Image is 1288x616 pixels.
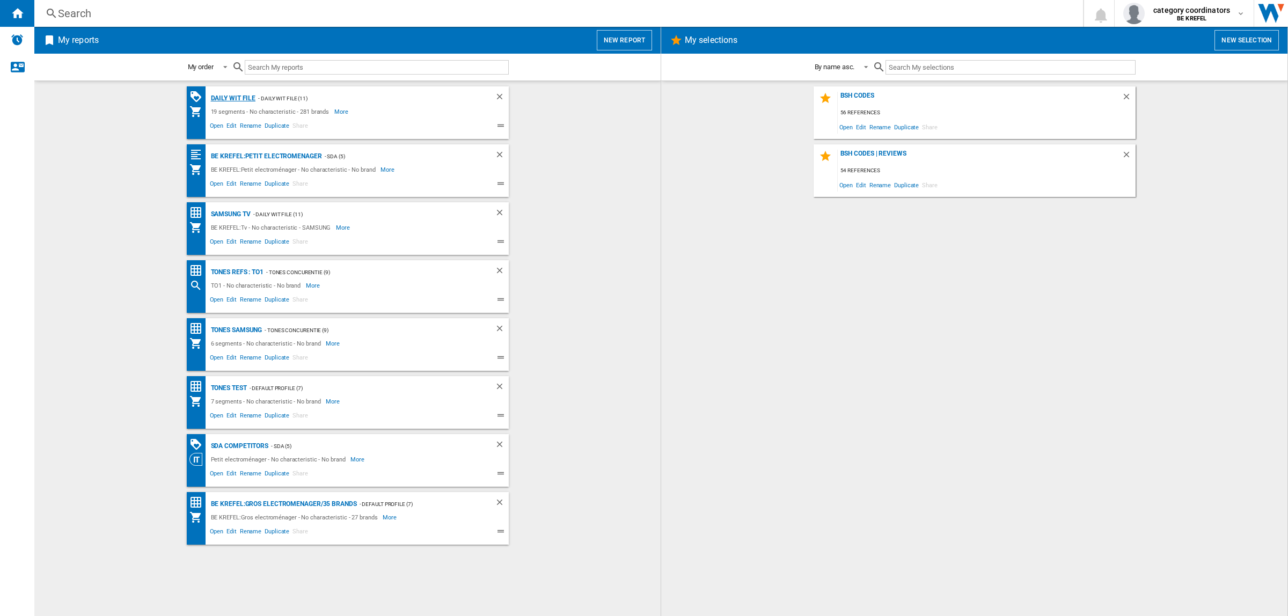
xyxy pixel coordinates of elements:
[58,6,1055,21] div: Search
[11,33,24,46] img: alerts-logo.svg
[238,121,263,134] span: Rename
[380,163,396,176] span: More
[225,468,238,481] span: Edit
[208,511,383,524] div: BE KREFEL:Gros electroménager - No characteristic - 27 brands
[238,526,263,539] span: Rename
[838,178,855,192] span: Open
[1122,150,1136,164] div: Delete
[225,121,238,134] span: Edit
[208,150,322,163] div: BE KREFEL:Petit electromenager
[263,179,291,192] span: Duplicate
[683,30,740,50] h2: My selections
[1122,92,1136,106] div: Delete
[262,324,473,337] div: - Tones concurentie (9)
[263,468,291,481] span: Duplicate
[268,439,473,453] div: - SDA (5)
[291,121,310,134] span: Share
[495,208,509,221] div: Delete
[208,279,306,292] div: TO1 - No characteristic - No brand
[263,353,291,365] span: Duplicate
[868,178,892,192] span: Rename
[208,237,225,250] span: Open
[1153,5,1230,16] span: category coordinators
[838,164,1136,178] div: 54 references
[208,208,251,221] div: Samsung TV
[815,63,855,71] div: By name asc.
[208,337,326,350] div: 6 segments - No characteristic - No brand
[208,163,381,176] div: BE KREFEL:Petit electroménager - No characteristic - No brand
[838,150,1122,164] div: BSH codes | Reviews
[854,178,868,192] span: Edit
[495,150,509,163] div: Delete
[1214,30,1279,50] button: New selection
[892,120,920,134] span: Duplicate
[208,266,264,279] div: Tones refs : TO1
[189,105,208,118] div: My Assortment
[291,237,310,250] span: Share
[263,121,291,134] span: Duplicate
[189,438,208,451] div: PROMOTIONS Matrix
[208,105,335,118] div: 19 segments - No characteristic - 281 brands
[208,526,225,539] span: Open
[238,179,263,192] span: Rename
[189,395,208,408] div: My Assortment
[291,179,310,192] span: Share
[238,237,263,250] span: Rename
[306,279,321,292] span: More
[208,353,225,365] span: Open
[357,497,473,511] div: - Default profile (7)
[336,221,352,234] span: More
[189,148,208,162] div: Quartiles grid
[326,395,341,408] span: More
[225,526,238,539] span: Edit
[350,453,366,466] span: More
[189,221,208,234] div: My Assortment
[322,150,473,163] div: - SDA (5)
[495,266,509,279] div: Delete
[189,206,208,219] div: Price Matrix
[189,322,208,335] div: Price Matrix
[208,179,225,192] span: Open
[263,295,291,307] span: Duplicate
[208,382,247,395] div: Tones test
[263,526,291,539] span: Duplicate
[495,92,509,105] div: Delete
[838,120,855,134] span: Open
[238,410,263,423] span: Rename
[291,526,310,539] span: Share
[291,468,310,481] span: Share
[291,295,310,307] span: Share
[208,453,351,466] div: Petit electroménager - No characteristic - No brand
[238,295,263,307] span: Rename
[208,497,357,511] div: BE KREFEL:Gros electromenager/35 brands
[495,439,509,453] div: Delete
[189,511,208,524] div: My Assortment
[291,353,310,365] span: Share
[920,120,939,134] span: Share
[263,410,291,423] span: Duplicate
[291,410,310,423] span: Share
[56,30,101,50] h2: My reports
[208,295,225,307] span: Open
[189,337,208,350] div: My Assortment
[208,395,326,408] div: 7 segments - No characteristic - No brand
[189,90,208,104] div: PROMOTIONS Matrix
[334,105,350,118] span: More
[247,382,473,395] div: - Default profile (7)
[189,163,208,176] div: My Assortment
[189,496,208,509] div: Price Matrix
[225,353,238,365] span: Edit
[225,237,238,250] span: Edit
[1123,3,1145,24] img: profile.jpg
[208,439,269,453] div: SDA competitors
[255,92,473,105] div: - Daily WIT File (11)
[838,106,1136,120] div: 56 references
[885,60,1135,75] input: Search My selections
[208,121,225,134] span: Open
[495,382,509,395] div: Delete
[189,453,208,466] div: Category View
[208,324,262,337] div: Tones Samsung
[189,380,208,393] div: Price Matrix
[383,511,398,524] span: More
[854,120,868,134] span: Edit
